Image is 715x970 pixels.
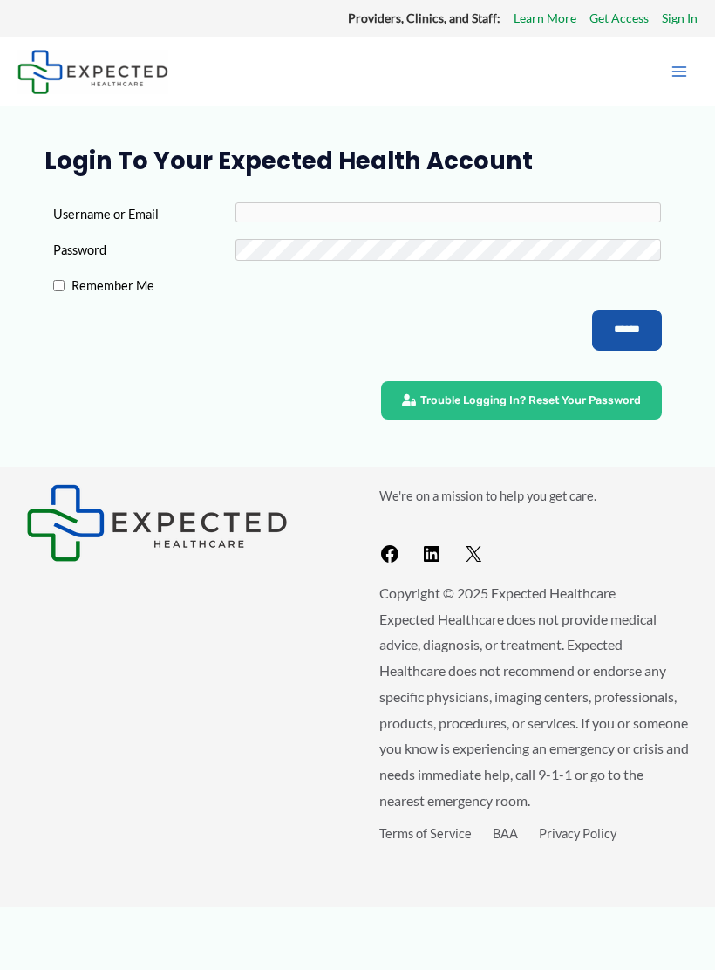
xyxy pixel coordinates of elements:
img: Expected Healthcare Logo - side, dark font, small [17,50,168,94]
aside: Footer Widget 3 [379,822,689,881]
aside: Footer Widget 2 [379,484,689,571]
a: Learn More [514,7,576,30]
label: Username or Email [53,202,235,226]
h1: Login to Your Expected Health Account [44,147,671,176]
a: Privacy Policy [539,826,616,841]
strong: Providers, Clinics, and Staff: [348,10,500,25]
button: Main menu toggle [661,53,698,90]
aside: Footer Widget 1 [26,484,336,562]
img: Expected Healthcare Logo - side, dark font, small [26,484,288,562]
label: Password [53,238,235,262]
span: Expected Healthcare does not provide medical advice, diagnosis, or treatment. Expected Healthcare... [379,611,689,809]
label: Remember Me [65,274,247,297]
span: Trouble Logging In? Reset Your Password [420,395,641,406]
a: BAA [493,826,518,841]
span: Copyright © 2025 Expected Healthcare [379,584,616,601]
p: We're on a mission to help you get care. [379,484,689,508]
a: Get Access [589,7,649,30]
a: Trouble Logging In? Reset Your Password [381,381,662,420]
a: Terms of Service [379,826,472,841]
a: Sign In [662,7,698,30]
